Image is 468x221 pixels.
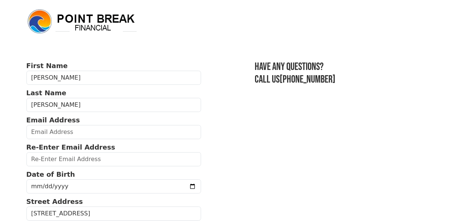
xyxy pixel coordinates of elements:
[255,73,442,86] h3: Call us
[26,98,201,112] input: Last Name
[26,143,115,151] strong: Re-Enter Email Address
[26,152,201,166] input: Re-Enter Email Address
[26,125,201,139] input: Email Address
[26,62,68,70] strong: First Name
[26,8,138,35] img: logo.png
[255,61,442,73] h3: Have any questions?
[280,73,335,86] a: [PHONE_NUMBER]
[26,71,201,85] input: First Name
[26,206,201,221] input: Street Address
[26,170,75,178] strong: Date of Birth
[26,116,80,124] strong: Email Address
[26,198,83,205] strong: Street Address
[26,89,66,97] strong: Last Name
